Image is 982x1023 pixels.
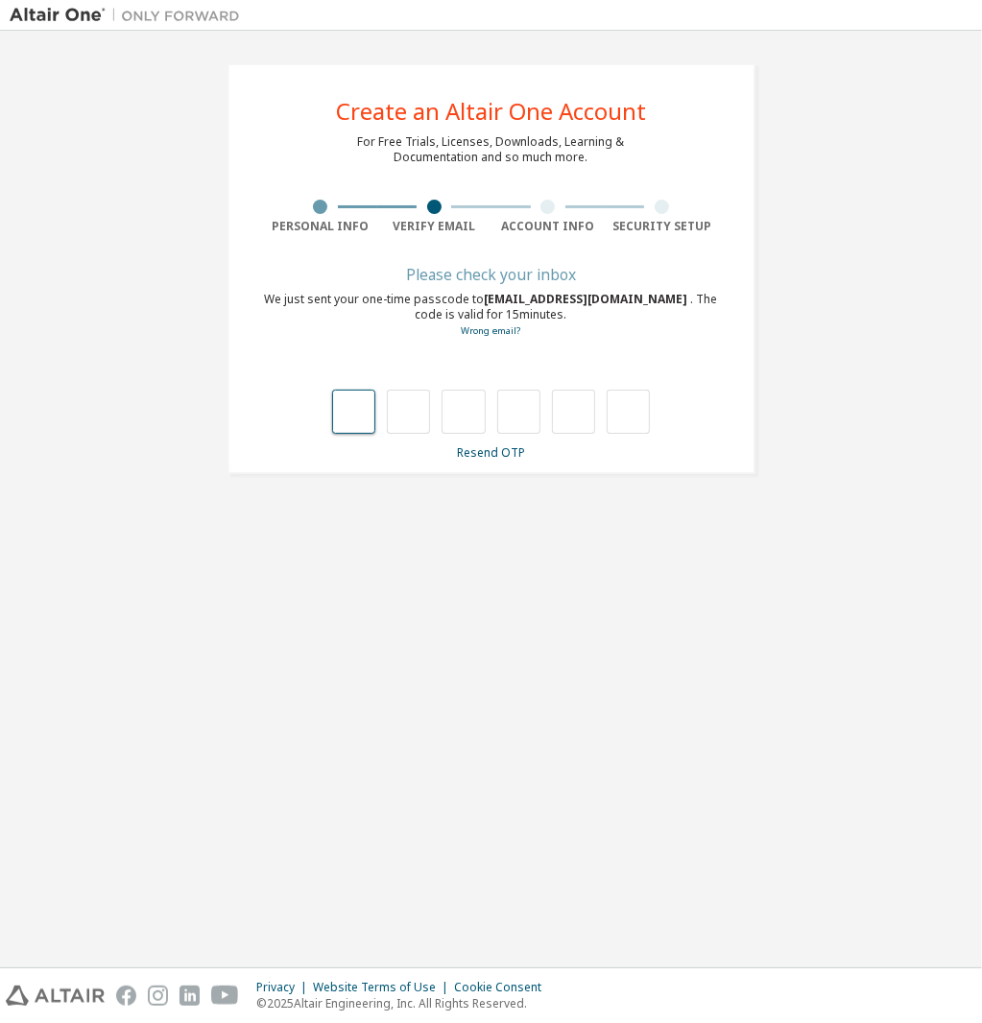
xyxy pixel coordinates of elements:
[10,6,250,25] img: Altair One
[256,995,553,1011] p: © 2025 Altair Engineering, Inc. All Rights Reserved.
[377,219,491,234] div: Verify Email
[180,986,200,1006] img: linkedin.svg
[6,986,105,1006] img: altair_logo.svg
[211,986,239,1006] img: youtube.svg
[116,986,136,1006] img: facebook.svg
[313,980,454,995] div: Website Terms of Use
[491,219,606,234] div: Account Info
[358,134,625,165] div: For Free Trials, Licenses, Downloads, Learning & Documentation and so much more.
[264,292,719,339] div: We just sent your one-time passcode to . The code is valid for 15 minutes.
[485,291,691,307] span: [EMAIL_ADDRESS][DOMAIN_NAME]
[256,980,313,995] div: Privacy
[148,986,168,1006] img: instagram.svg
[264,219,378,234] div: Personal Info
[462,324,521,337] a: Go back to the registration form
[605,219,719,234] div: Security Setup
[454,980,553,995] div: Cookie Consent
[264,269,719,280] div: Please check your inbox
[336,100,646,123] div: Create an Altair One Account
[457,444,525,461] a: Resend OTP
